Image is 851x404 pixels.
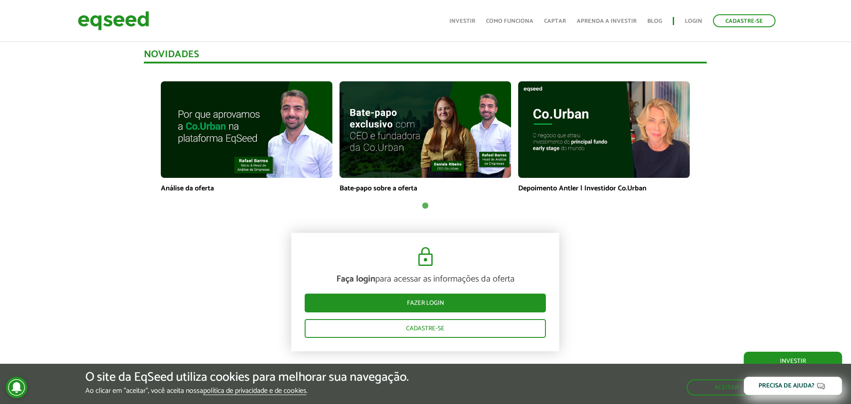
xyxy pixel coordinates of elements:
strong: Faça login [336,272,375,286]
img: EqSeed [78,9,149,33]
button: 1 of 1 [421,202,430,210]
img: maxresdefault.jpg [340,81,511,178]
img: maxresdefault.jpg [161,81,332,178]
p: Análise da oferta [161,184,332,193]
a: Captar [544,18,566,24]
a: Login [685,18,702,24]
a: Investir [449,18,475,24]
h5: O site da EqSeed utiliza cookies para melhorar sua navegação. [85,370,409,384]
button: Aceitar [687,379,766,396]
a: Investir [744,352,842,370]
p: Ao clicar em "aceitar", você aceita nossa . [85,387,409,395]
a: Cadastre-se [305,319,546,338]
a: Cadastre-se [713,14,776,27]
a: Fazer login [305,294,546,312]
p: Depoimento Antler | Investidor Co.Urban [518,184,690,193]
img: maxresdefault.jpg [518,81,690,178]
p: para acessar as informações da oferta [305,274,546,285]
a: política de privacidade e de cookies [203,387,306,395]
a: Como funciona [486,18,533,24]
a: Aprenda a investir [577,18,637,24]
a: Blog [647,18,662,24]
div: Novidades [144,50,707,63]
p: Bate-papo sobre a oferta [340,184,511,193]
img: cadeado.svg [415,246,436,268]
